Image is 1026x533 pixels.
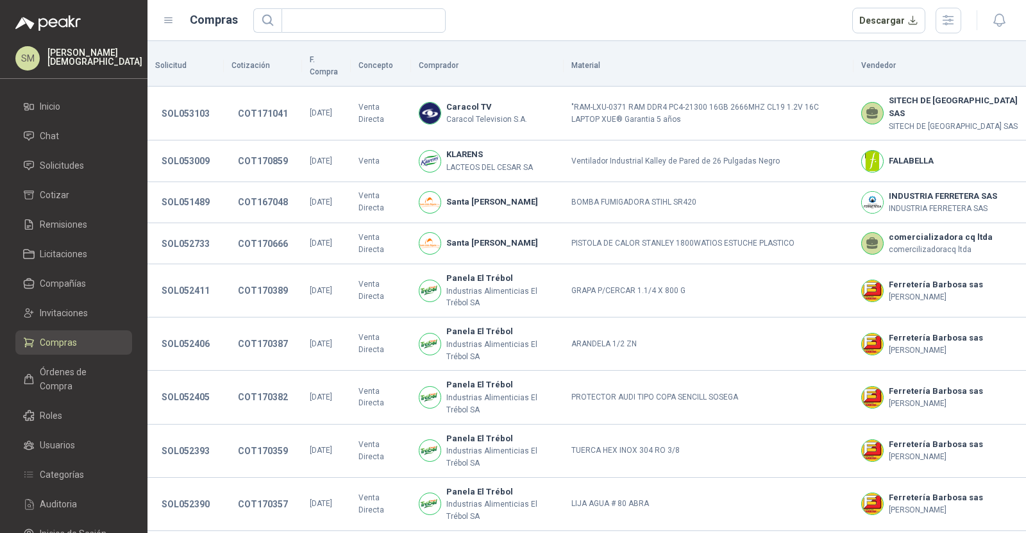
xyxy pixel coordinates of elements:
[155,279,216,302] button: SOL052411
[190,11,238,29] h1: Compras
[446,432,556,445] b: Panela El Trébol
[446,285,556,310] p: Industrias Alimenticias El Trébol SA
[889,244,993,256] p: comercilizadoracq ltda
[15,330,132,355] a: Compras
[862,280,883,301] img: Company Logo
[889,291,983,303] p: [PERSON_NAME]
[862,334,883,355] img: Company Logo
[862,151,883,172] img: Company Logo
[155,232,216,255] button: SOL052733
[446,378,556,391] b: Panela El Trébol
[564,87,853,141] td: "RAM-LXU-0371 RAM DDR4 PC4-21300 16GB 2666MHZ CL19 1.2V 16C LAPTOP XUE® Garantia 5 años
[564,182,853,223] td: BOMBA FUMIGADORA STIHL SR420
[564,425,853,478] td: TUERCA HEX INOX 304 RO 3/8
[351,264,411,317] td: Venta Directa
[310,286,332,295] span: [DATE]
[231,385,294,409] button: COT170382
[446,325,556,338] b: Panela El Trébol
[155,102,216,125] button: SOL053103
[310,446,332,455] span: [DATE]
[155,439,216,462] button: SOL052393
[419,151,441,172] img: Company Logo
[15,15,81,31] img: Logo peakr
[351,87,411,141] td: Venta Directa
[155,332,216,355] button: SOL052406
[889,121,1019,133] p: SITECH DE [GEOGRAPHIC_DATA] SAS
[889,451,983,463] p: [PERSON_NAME]
[40,158,84,173] span: Solicitudes
[862,387,883,408] img: Company Logo
[15,212,132,237] a: Remisiones
[40,99,60,114] span: Inicio
[889,344,983,357] p: [PERSON_NAME]
[15,46,40,71] div: SM
[446,196,538,208] b: Santa [PERSON_NAME]
[446,486,556,498] b: Panela El Trébol
[446,339,556,363] p: Industrias Alimenticias El Trébol SA
[564,46,853,87] th: Material
[40,247,87,261] span: Licitaciones
[446,498,556,523] p: Industrias Alimenticias El Trébol SA
[419,280,441,301] img: Company Logo
[231,439,294,462] button: COT170359
[15,124,132,148] a: Chat
[40,276,86,291] span: Compañías
[231,102,294,125] button: COT171041
[564,223,853,264] td: PISTOLA DE CALOR STANLEY 1800WATIOS ESTUCHE PLASTICO
[564,140,853,182] td: Ventilador Industrial Kalley de Pared de 26 Pulgadas Negro
[564,478,853,531] td: LIJA AGUA # 80 ABRA
[40,468,84,482] span: Categorías
[564,264,853,317] td: GRAPA P/CERCAR 1.1/4 X 800 G
[446,114,527,126] p: Caracol Television S.A.
[889,155,934,167] b: FALABELLA
[310,499,332,508] span: [DATE]
[310,239,332,248] span: [DATE]
[889,398,983,410] p: [PERSON_NAME]
[351,371,411,424] td: Venta Directa
[889,278,983,291] b: Ferretería Barbosa sas
[310,157,332,165] span: [DATE]
[889,438,983,451] b: Ferretería Barbosa sas
[40,306,88,320] span: Invitaciones
[419,440,441,461] img: Company Logo
[40,217,87,232] span: Remisiones
[15,153,132,178] a: Solicitudes
[231,190,294,214] button: COT167048
[351,478,411,531] td: Venta Directa
[419,334,441,355] img: Company Logo
[310,108,332,117] span: [DATE]
[231,332,294,355] button: COT170387
[889,332,983,344] b: Ferretería Barbosa sas
[224,46,302,87] th: Cotización
[15,271,132,296] a: Compañías
[155,385,216,409] button: SOL052405
[15,242,132,266] a: Licitaciones
[40,365,120,393] span: Órdenes de Compra
[15,301,132,325] a: Invitaciones
[446,237,538,250] b: Santa [PERSON_NAME]
[351,223,411,264] td: Venta Directa
[564,371,853,424] td: PROTECTOR AUDI TIPO COPA SENCILL SOSEGA
[889,203,997,215] p: INDUSTRIA FERRETERA SAS
[862,493,883,514] img: Company Logo
[47,48,142,66] p: [PERSON_NAME] [DEMOGRAPHIC_DATA]
[310,198,332,207] span: [DATE]
[889,190,997,203] b: INDUSTRIA FERRETERA SAS
[40,438,75,452] span: Usuarios
[446,392,556,416] p: Industrias Alimenticias El Trébol SA
[889,385,983,398] b: Ferretería Barbosa sas
[40,335,77,350] span: Compras
[564,317,853,371] td: ARANDELA 1/2 ZN
[15,94,132,119] a: Inicio
[15,360,132,398] a: Órdenes de Compra
[351,46,411,87] th: Concepto
[15,492,132,516] a: Auditoria
[15,183,132,207] a: Cotizar
[419,493,441,514] img: Company Logo
[231,232,294,255] button: COT170666
[15,433,132,457] a: Usuarios
[231,493,294,516] button: COT170357
[302,46,351,87] th: F. Compra
[351,317,411,371] td: Venta Directa
[15,403,132,428] a: Roles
